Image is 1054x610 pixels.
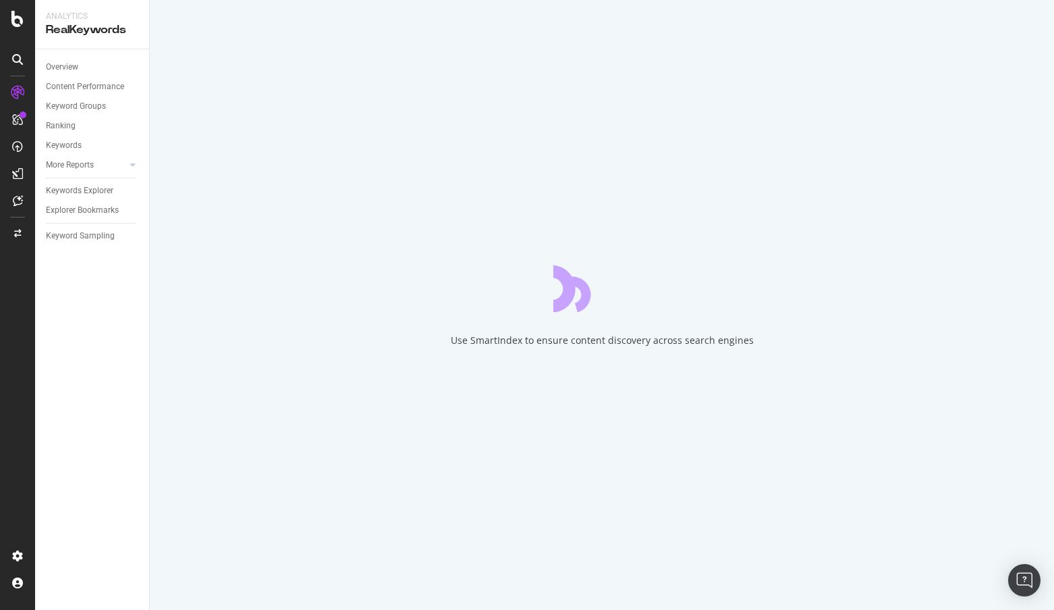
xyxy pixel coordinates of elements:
[46,203,140,218] a: Explorer Bookmarks
[46,138,140,153] a: Keywords
[46,99,140,113] a: Keyword Groups
[1008,564,1041,596] div: Open Intercom Messenger
[46,203,119,218] div: Explorer Bookmarks
[46,80,124,94] div: Content Performance
[46,60,140,74] a: Overview
[46,60,78,74] div: Overview
[46,184,140,198] a: Keywords Explorer
[46,229,115,243] div: Keyword Sampling
[46,119,140,133] a: Ranking
[46,22,138,38] div: RealKeywords
[451,334,754,347] div: Use SmartIndex to ensure content discovery across search engines
[46,158,126,172] a: More Reports
[46,138,82,153] div: Keywords
[46,119,76,133] div: Ranking
[46,11,138,22] div: Analytics
[46,80,140,94] a: Content Performance
[46,184,113,198] div: Keywords Explorer
[553,263,650,312] div: animation
[46,99,106,113] div: Keyword Groups
[46,158,94,172] div: More Reports
[46,229,140,243] a: Keyword Sampling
